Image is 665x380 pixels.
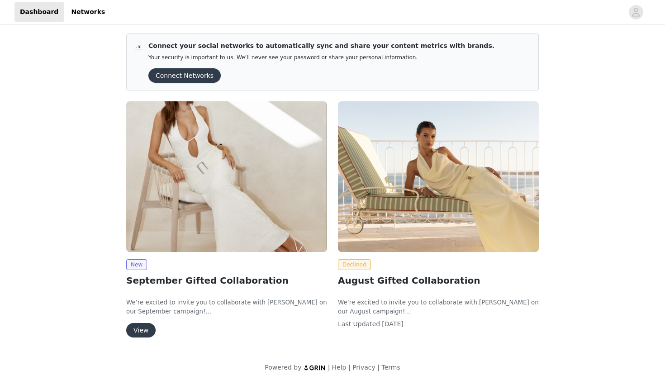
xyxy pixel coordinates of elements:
h2: August Gifted Collaboration [338,274,539,287]
img: Peppermayo EU [338,101,539,252]
a: View [126,327,156,334]
img: logo [304,365,326,370]
img: Peppermayo EU [126,101,327,252]
button: Connect Networks [148,68,221,83]
button: View [126,323,156,337]
span: We’re excited to invite you to collaborate with [PERSON_NAME] on our September campaign! [126,299,327,315]
a: Terms [381,364,400,371]
span: Last Updated [338,320,380,328]
span: New [126,259,147,270]
a: Help [332,364,347,371]
span: Powered by [265,364,301,371]
span: Declined [338,259,371,270]
div: avatar [632,5,640,19]
a: Privacy [352,364,375,371]
span: | [328,364,330,371]
span: | [348,364,351,371]
p: Connect your social networks to automatically sync and share your content metrics with brands. [148,41,494,51]
span: [DATE] [382,320,403,328]
a: Dashboard [14,2,64,22]
a: Networks [66,2,110,22]
p: Your security is important to us. We’ll never see your password or share your personal information. [148,54,494,61]
span: | [377,364,380,371]
h2: September Gifted Collaboration [126,274,327,287]
span: We’re excited to invite you to collaborate with [PERSON_NAME] on our August campaign! [338,299,539,315]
